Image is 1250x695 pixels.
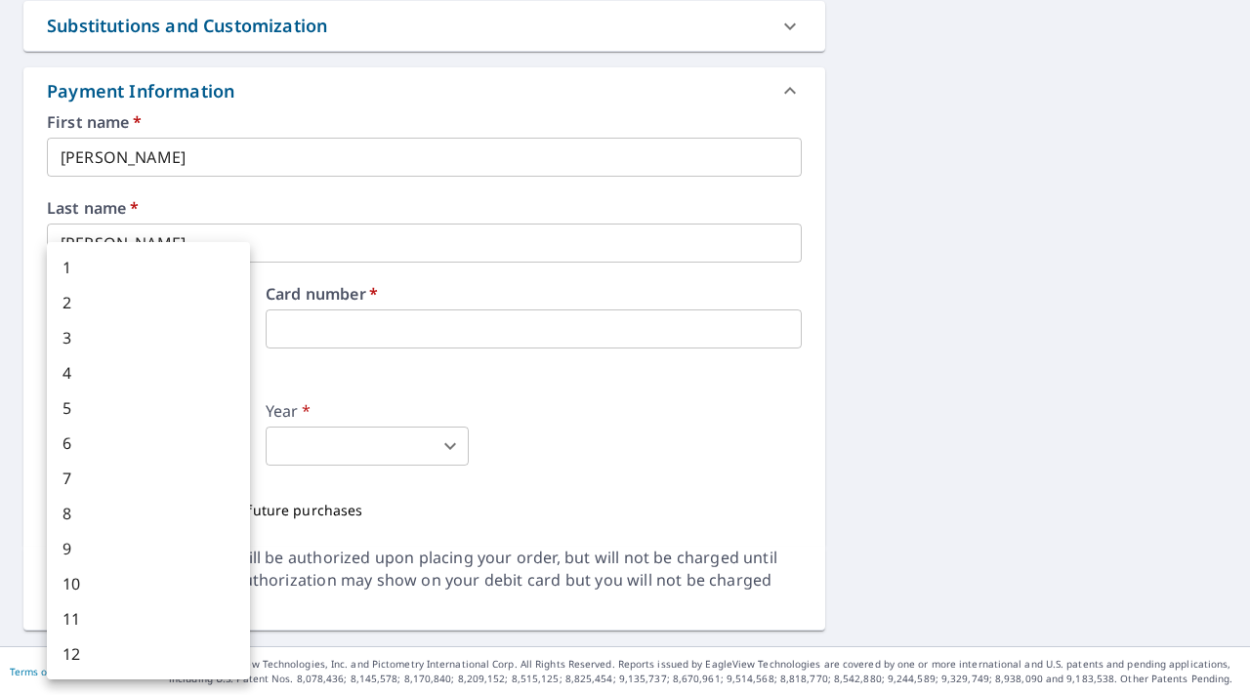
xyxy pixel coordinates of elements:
li: 11 [47,601,250,636]
li: 9 [47,531,250,566]
li: 8 [47,496,250,531]
li: 5 [47,390,250,426]
li: 6 [47,426,250,461]
li: 3 [47,320,250,355]
li: 4 [47,355,250,390]
li: 1 [47,250,250,285]
li: 12 [47,636,250,672]
li: 7 [47,461,250,496]
li: 2 [47,285,250,320]
li: 10 [47,566,250,601]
